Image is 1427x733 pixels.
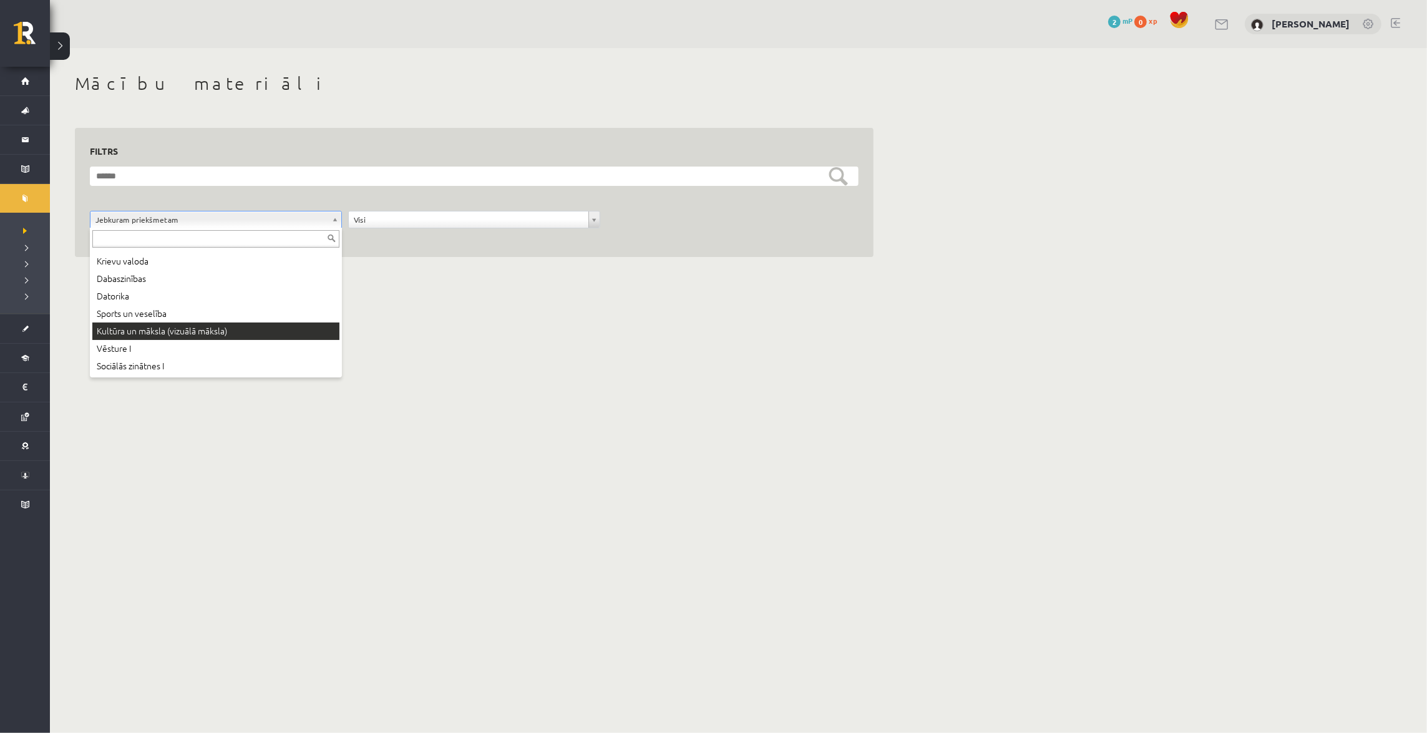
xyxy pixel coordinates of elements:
[92,340,339,357] div: Vēsture I
[92,323,339,340] div: Kultūra un māksla (vizuālā māksla)
[92,357,339,375] div: Sociālās zinātnes I
[92,305,339,323] div: Sports un veselība
[92,253,339,270] div: Krievu valoda
[92,288,339,305] div: Datorika
[92,270,339,288] div: Dabaszinības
